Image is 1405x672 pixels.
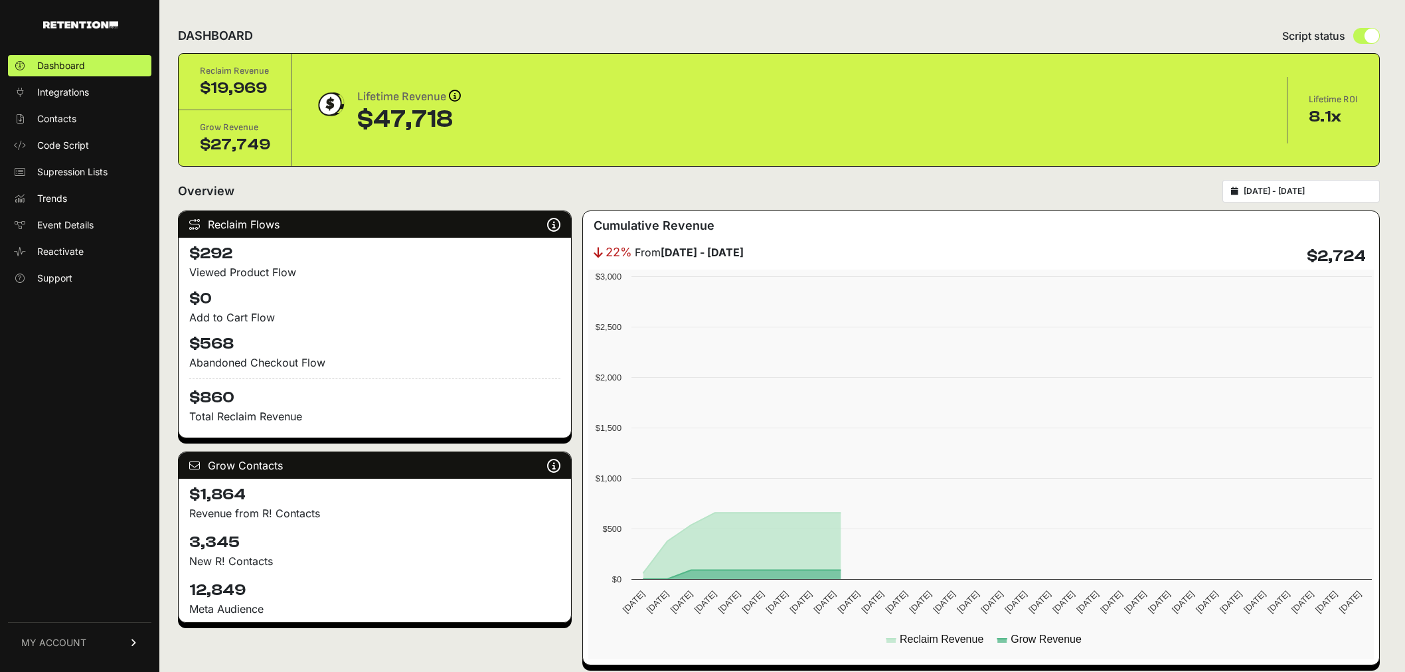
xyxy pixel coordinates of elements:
[357,88,461,106] div: Lifetime Revenue
[8,622,151,663] a: MY ACCOUNT
[907,589,933,615] text: [DATE]
[900,633,983,645] text: Reclaim Revenue
[1337,589,1363,615] text: [DATE]
[189,264,560,280] div: Viewed Product Flow
[189,243,560,264] h4: $292
[1170,589,1196,615] text: [DATE]
[859,589,885,615] text: [DATE]
[178,27,253,45] h2: DASHBOARD
[189,484,560,505] h4: $1,864
[179,211,571,238] div: Reclaim Flows
[716,589,742,615] text: [DATE]
[692,589,718,615] text: [DATE]
[200,121,270,134] div: Grow Revenue
[612,574,621,584] text: $0
[1122,589,1148,615] text: [DATE]
[644,589,670,615] text: [DATE]
[1027,589,1052,615] text: [DATE]
[1074,589,1100,615] text: [DATE]
[189,580,560,601] h4: 12,849
[37,272,72,285] span: Support
[37,245,84,258] span: Reactivate
[189,333,560,355] h4: $568
[189,288,560,309] h4: $0
[200,78,270,99] div: $19,969
[37,218,94,232] span: Event Details
[931,589,957,615] text: [DATE]
[1050,589,1076,615] text: [DATE]
[189,532,560,553] h4: 3,345
[668,589,694,615] text: [DATE]
[1307,246,1366,267] h4: $2,724
[189,408,560,424] p: Total Reclaim Revenue
[37,139,89,152] span: Code Script
[979,589,1005,615] text: [DATE]
[787,589,813,615] text: [DATE]
[1282,28,1345,44] span: Script status
[8,161,151,183] a: Supression Lists
[189,601,560,617] div: Meta Audience
[635,244,744,260] span: From
[37,86,89,99] span: Integrations
[1242,589,1268,615] text: [DATE]
[1289,589,1315,615] text: [DATE]
[179,452,571,479] div: Grow Contacts
[811,589,837,615] text: [DATE]
[313,88,347,121] img: dollar-coin-05c43ed7efb7bc0c12610022525b4bbbb207c7efeef5aecc26f025e68dcafac9.png
[37,59,85,72] span: Dashboard
[1146,589,1172,615] text: [DATE]
[955,589,981,615] text: [DATE]
[189,309,560,325] div: Add to Cart Flow
[8,188,151,209] a: Trends
[620,589,646,615] text: [DATE]
[596,473,621,483] text: $1,000
[189,553,560,569] p: New R! Contacts
[8,82,151,103] a: Integrations
[602,524,621,534] text: $500
[37,112,76,126] span: Contacts
[8,241,151,262] a: Reactivate
[1098,589,1124,615] text: [DATE]
[37,192,67,205] span: Trends
[883,589,909,615] text: [DATE]
[8,268,151,289] a: Support
[596,423,621,433] text: $1,500
[189,505,560,521] p: Revenue from R! Contacts
[357,106,461,133] div: $47,718
[200,64,270,78] div: Reclaim Revenue
[1003,589,1029,615] text: [DATE]
[8,108,151,129] a: Contacts
[8,214,151,236] a: Event Details
[37,165,108,179] span: Supression Lists
[596,373,621,382] text: $2,000
[596,272,621,282] text: $3,000
[21,636,86,649] span: MY ACCOUNT
[8,55,151,76] a: Dashboard
[740,589,766,615] text: [DATE]
[1218,589,1244,615] text: [DATE]
[1194,589,1220,615] text: [DATE]
[1266,589,1291,615] text: [DATE]
[596,322,621,332] text: $2,500
[1309,106,1358,127] div: 8.1x
[200,134,270,155] div: $27,749
[661,246,744,259] strong: [DATE] - [DATE]
[1309,93,1358,106] div: Lifetime ROI
[594,216,714,235] h3: Cumulative Revenue
[764,589,789,615] text: [DATE]
[43,21,118,29] img: Retention.com
[189,378,560,408] h4: $860
[8,135,151,156] a: Code Script
[189,355,560,371] div: Abandoned Checkout Flow
[835,589,861,615] text: [DATE]
[178,182,234,201] h2: Overview
[606,243,632,262] span: 22%
[1313,589,1339,615] text: [DATE]
[1011,633,1082,645] text: Grow Revenue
